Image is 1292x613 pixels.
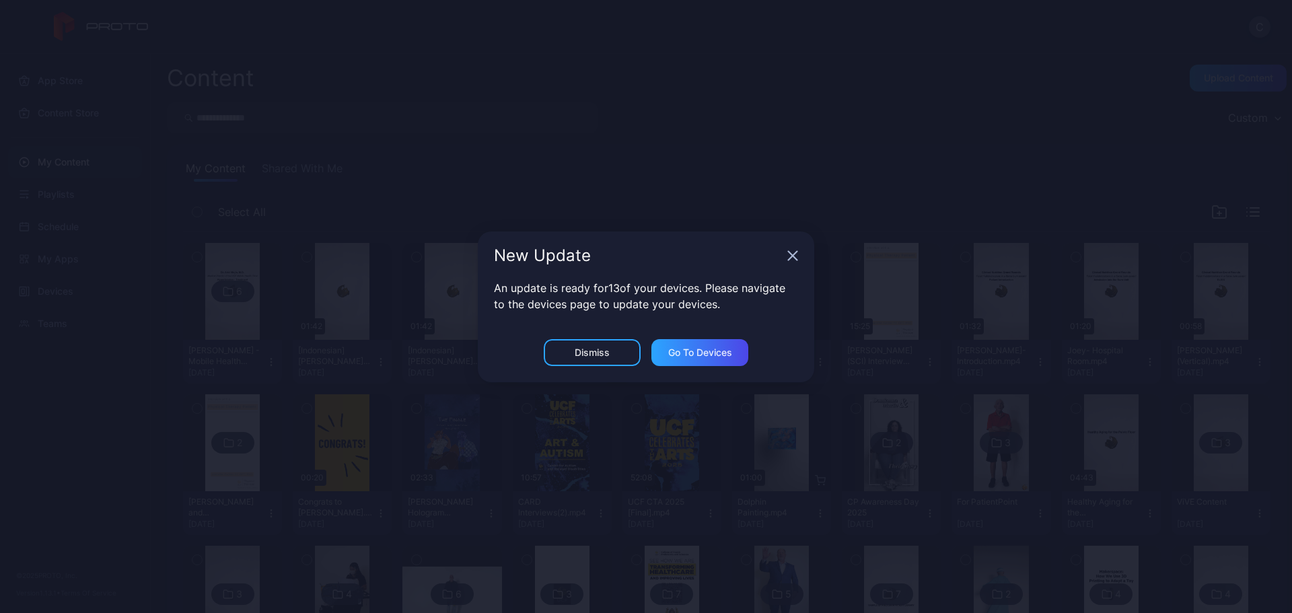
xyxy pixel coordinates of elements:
button: Go to devices [651,339,748,366]
button: Dismiss [544,339,641,366]
div: Go to devices [668,347,732,358]
div: New Update [494,248,782,264]
div: Dismiss [575,347,610,358]
p: An update is ready for 13 of your devices. Please navigate to the devices page to update your dev... [494,280,798,312]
